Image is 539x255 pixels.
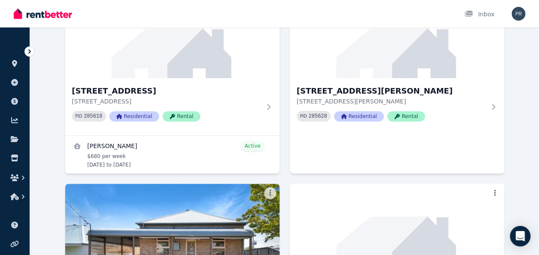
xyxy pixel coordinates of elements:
span: Rental [387,111,425,121]
small: PID [75,114,82,118]
p: [STREET_ADDRESS] [72,97,261,106]
span: Residential [334,111,384,121]
span: Rental [163,111,200,121]
small: PID [300,114,307,118]
code: 285618 [84,113,102,119]
img: RentBetter [14,7,72,20]
div: Open Intercom Messenger [510,226,530,246]
span: Residential [109,111,159,121]
code: 285628 [308,113,327,119]
a: View details for Kemara Ouk [65,136,280,173]
img: prproperty23@yahoo.com [512,7,525,21]
p: [STREET_ADDRESS][PERSON_NAME] [297,97,485,106]
button: More options [489,187,501,199]
h3: [STREET_ADDRESS][PERSON_NAME] [297,85,485,97]
h3: [STREET_ADDRESS] [72,85,261,97]
div: Inbox [464,10,494,18]
button: More options [264,187,276,199]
